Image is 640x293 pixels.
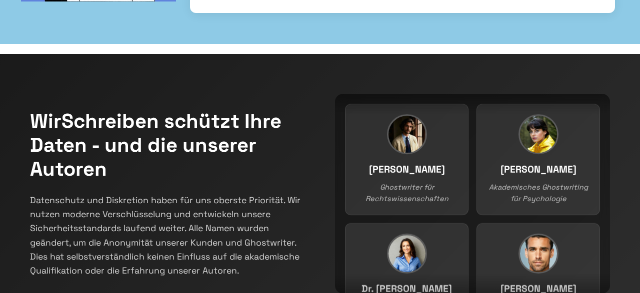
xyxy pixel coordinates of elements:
h2: WirSchreiben schützt Ihre Daten - und die unserer Autoren [30,109,305,181]
p: Datenschutz und Diskretion haben für uns oberste Priorität. Wir nutzen moderne Verschlüsselung un... [30,193,305,278]
h3: [PERSON_NAME] [355,162,458,178]
h3: [PERSON_NAME] [487,162,589,178]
